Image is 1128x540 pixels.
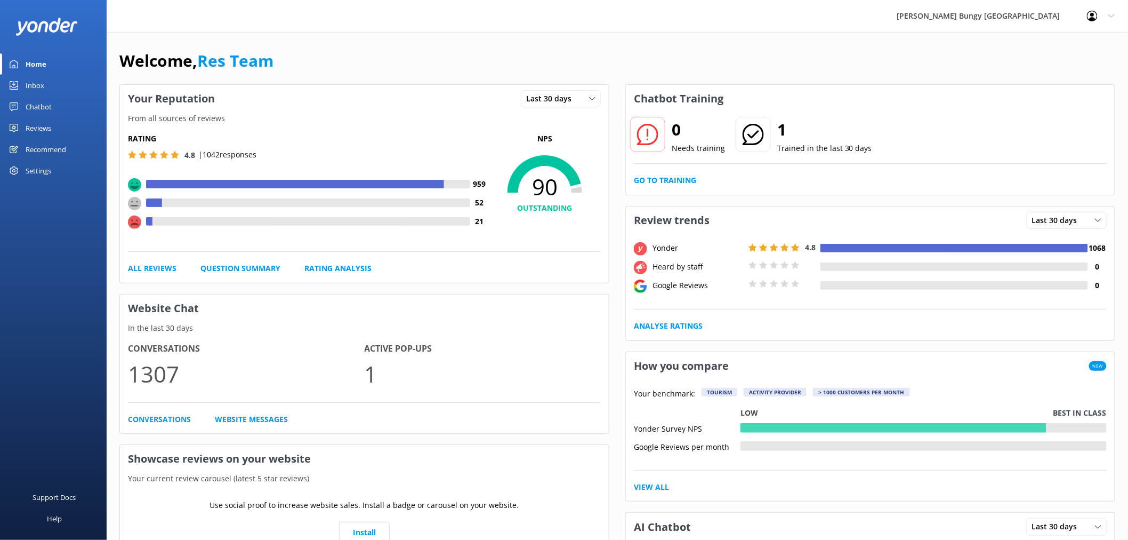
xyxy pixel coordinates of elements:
p: | 1042 responses [198,149,256,161]
p: Your current review carousel (latest 5 star reviews) [120,473,609,485]
a: View All [634,481,669,493]
div: > 1000 customers per month [813,388,910,396]
div: Recommend [26,139,66,160]
a: Question Summary [200,263,280,274]
h2: 0 [672,117,725,142]
p: Use social proof to increase website sales. Install a badge or carousel on your website. [210,499,519,511]
p: Needs training [672,142,725,154]
h4: 21 [470,216,489,227]
div: Tourism [702,388,737,396]
h4: OUTSTANDING [489,202,601,214]
div: Home [26,53,46,75]
h3: Website Chat [120,295,609,322]
h4: Active Pop-ups [365,342,601,356]
div: Reviews [26,117,51,139]
span: New [1089,361,1107,371]
h5: Rating [128,133,489,145]
div: Inbox [26,75,44,96]
div: Yonder Survey NPS [634,423,740,433]
a: Res Team [197,50,273,72]
span: 4.8 [184,150,195,160]
a: Conversations [128,414,191,425]
div: Support Docs [33,487,76,508]
p: NPS [489,133,601,145]
p: Low [740,407,758,419]
div: Chatbot [26,96,52,117]
p: 1 [365,356,601,392]
h4: 0 [1088,261,1107,273]
h3: Review trends [626,207,718,234]
h4: Conversations [128,342,365,356]
a: Website Messages [215,414,288,425]
h4: 0 [1088,280,1107,291]
h3: How you compare [626,352,737,380]
h2: 1 [777,117,872,142]
h1: Welcome, [119,48,273,74]
span: Last 30 days [1032,215,1084,226]
p: Trained in the last 30 days [777,142,872,154]
h3: Showcase reviews on your website [120,445,609,473]
a: All Reviews [128,263,176,274]
div: Help [47,508,62,529]
a: Go to Training [634,174,696,186]
span: 90 [489,173,601,200]
div: Activity Provider [744,388,807,396]
div: Yonder [650,242,746,254]
h4: 52 [470,197,489,209]
a: Rating Analysis [304,263,372,274]
div: Heard by staff [650,261,746,273]
img: yonder-white-logo.png [16,18,77,35]
p: From all sources of reviews [120,113,609,124]
span: 4.8 [805,242,816,252]
h4: 959 [470,178,489,190]
a: Analyse Ratings [634,320,703,332]
p: In the last 30 days [120,322,609,334]
div: Settings [26,160,51,181]
span: Last 30 days [1032,521,1084,533]
p: Best in class [1053,407,1107,419]
div: Google Reviews [650,280,746,291]
h4: 1068 [1088,242,1107,254]
span: Last 30 days [526,93,578,105]
h3: Chatbot Training [626,85,731,113]
p: 1307 [128,356,365,392]
h3: Your Reputation [120,85,223,113]
p: Your benchmark: [634,388,695,401]
div: Google Reviews per month [634,441,740,451]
